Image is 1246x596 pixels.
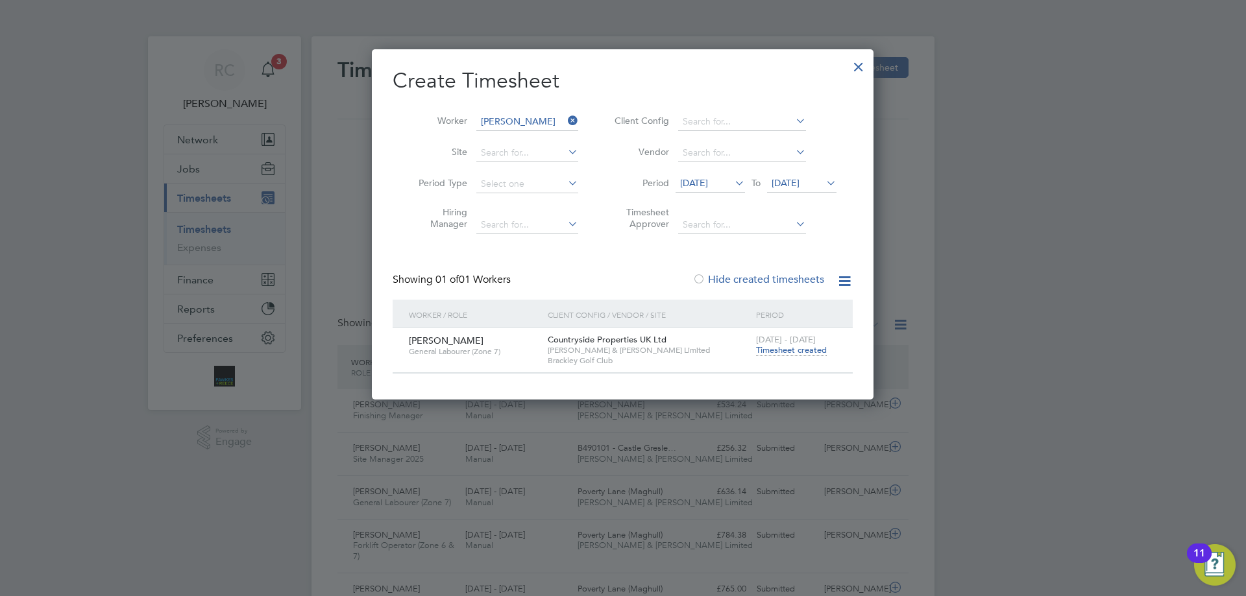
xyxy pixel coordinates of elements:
span: Brackley Golf Club [548,355,750,366]
span: Countryside Properties UK Ltd [548,334,666,345]
label: Worker [409,115,467,126]
label: Hide created timesheets [692,273,824,286]
input: Search for... [678,113,806,131]
div: Showing [393,273,513,287]
span: General Labourer (Zone 7) [409,346,538,357]
div: 11 [1193,553,1205,570]
input: Search for... [476,216,578,234]
input: Search for... [678,144,806,162]
label: Period [611,177,669,189]
span: [DATE] [772,177,800,189]
label: Client Config [611,115,669,126]
span: To [748,174,764,191]
input: Search for... [678,216,806,234]
input: Search for... [476,144,578,162]
label: Site [409,146,467,158]
span: [DATE] - [DATE] [756,334,816,345]
label: Timesheet Approver [611,206,669,230]
input: Select one [476,175,578,193]
div: Period [753,300,840,329]
label: Hiring Manager [409,206,467,230]
span: [PERSON_NAME] & [PERSON_NAME] Limited [548,345,750,355]
input: Search for... [476,113,578,131]
div: Worker / Role [406,300,544,329]
span: [PERSON_NAME] [409,335,483,346]
div: Client Config / Vendor / Site [544,300,753,329]
span: [DATE] [680,177,708,189]
label: Period Type [409,177,467,189]
span: 01 of [435,273,459,286]
h2: Create Timesheet [393,67,853,95]
button: Open Resource Center, 11 new notifications [1194,544,1236,586]
span: 01 Workers [435,273,511,286]
span: Timesheet created [756,344,827,356]
label: Vendor [611,146,669,158]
